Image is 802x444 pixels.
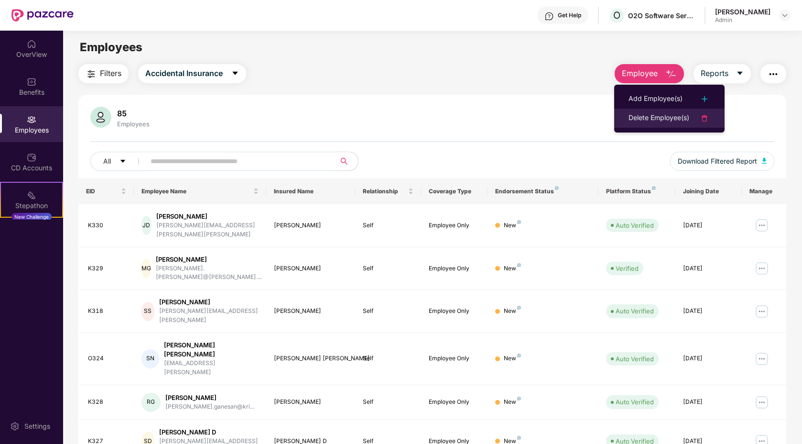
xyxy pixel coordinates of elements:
[90,152,149,171] button: Allcaret-down
[274,307,347,316] div: [PERSON_NAME]
[762,158,767,164] img: svg+xml;base64,PHN2ZyB4bWxucz0iaHR0cDovL3d3dy53My5vcmcvMjAwMC9zdmciIHhtbG5zOnhsaW5rPSJodHRwOi8vd3...
[141,302,154,321] div: SS
[622,67,658,79] span: Employee
[80,40,142,54] span: Employees
[699,112,710,124] img: svg+xml;base64,PHN2ZyB4bWxucz0iaHR0cDovL3d3dy53My5vcmcvMjAwMC9zdmciIHdpZHRoPSIyNCIgaGVpZ2h0PSIyNC...
[768,68,779,80] img: svg+xml;base64,PHN2ZyB4bWxucz0iaHR0cDovL3d3dy53My5vcmcvMjAwMC9zdmciIHdpZHRoPSIyNCIgaGVpZ2h0PSIyNC...
[165,393,254,402] div: [PERSON_NAME]
[165,402,254,411] div: [PERSON_NAME].ganesan@kri...
[335,152,358,171] button: search
[629,93,683,105] div: Add Employee(s)
[335,157,353,165] span: search
[754,395,769,410] img: manageButton
[429,307,480,316] div: Employee Only
[495,188,590,195] div: Endorsement Status
[141,393,161,412] div: RG
[141,216,152,235] div: JD
[11,213,52,221] div: New Challenge
[781,11,789,19] img: svg+xml;base64,PHN2ZyBpZD0iRHJvcGRvd24tMzJ4MzIiIHhtbG5zPSJodHRwOi8vd3d3LnczLm9yZy8yMDAwL3N2ZyIgd2...
[103,156,111,166] span: All
[675,178,742,204] th: Joining Date
[715,16,770,24] div: Admin
[274,354,347,363] div: [PERSON_NAME] [PERSON_NAME]
[616,397,654,407] div: Auto Verified
[90,107,111,128] img: svg+xml;base64,PHN2ZyB4bWxucz0iaHR0cDovL3d3dy53My5vcmcvMjAwMC9zdmciIHhtbG5zOnhsaW5rPSJodHRwOi8vd3...
[231,69,239,78] span: caret-down
[517,397,521,400] img: svg+xml;base64,PHN2ZyB4bWxucz0iaHR0cDovL3d3dy53My5vcmcvMjAwMC9zdmciIHdpZHRoPSI4IiBoZWlnaHQ9IjgiIH...
[88,398,126,407] div: K328
[629,112,689,124] div: Delete Employee(s)
[363,307,414,316] div: Self
[742,178,786,204] th: Manage
[517,354,521,357] img: svg+xml;base64,PHN2ZyB4bWxucz0iaHR0cDovL3d3dy53My5vcmcvMjAwMC9zdmciIHdpZHRoPSI4IiBoZWlnaHQ9IjgiIH...
[88,264,126,273] div: K329
[555,186,559,190] img: svg+xml;base64,PHN2ZyB4bWxucz0iaHR0cDovL3d3dy53My5vcmcvMjAwMC9zdmciIHdpZHRoPSI4IiBoZWlnaHQ9IjgiIH...
[683,354,734,363] div: [DATE]
[616,264,639,273] div: Verified
[138,64,246,83] button: Accidental Insurancecaret-down
[1,201,62,211] div: Stepathon
[683,307,734,316] div: [DATE]
[27,115,36,124] img: svg+xml;base64,PHN2ZyBpZD0iRW1wbG95ZWVzIiB4bWxucz0iaHR0cDovL3d3dy53My5vcmcvMjAwMC9zdmciIHdpZHRoPS...
[156,212,259,221] div: [PERSON_NAME]
[134,178,267,204] th: Employee Name
[615,64,684,83] button: Employee
[141,259,151,278] div: MG
[27,190,36,200] img: svg+xml;base64,PHN2ZyB4bWxucz0iaHR0cDovL3d3dy53My5vcmcvMjAwMC9zdmciIHdpZHRoPSIyMSIgaGVpZ2h0PSIyMC...
[141,188,252,195] span: Employee Name
[701,67,728,79] span: Reports
[363,264,414,273] div: Self
[628,11,695,20] div: O2O Software Services Private Limited
[736,69,744,78] span: caret-down
[754,304,769,319] img: manageButton
[164,341,259,359] div: [PERSON_NAME] [PERSON_NAME]
[27,153,36,162] img: svg+xml;base64,PHN2ZyBpZD0iQ0RfQWNjb3VudHMiIGRhdGEtbmFtZT0iQ0QgQWNjb3VudHMiIHhtbG5zPSJodHRwOi8vd3...
[86,68,97,80] img: svg+xml;base64,PHN2ZyB4bWxucz0iaHR0cDovL3d3dy53My5vcmcvMjAwMC9zdmciIHdpZHRoPSIyNCIgaGVpZ2h0PSIyNC...
[665,68,677,80] img: svg+xml;base64,PHN2ZyB4bWxucz0iaHR0cDovL3d3dy53My5vcmcvMjAwMC9zdmciIHhtbG5zOnhsaW5rPSJodHRwOi8vd3...
[504,264,521,273] div: New
[429,221,480,230] div: Employee Only
[88,221,126,230] div: K330
[22,422,53,431] div: Settings
[274,264,347,273] div: [PERSON_NAME]
[159,428,259,437] div: [PERSON_NAME] D
[10,422,20,431] img: svg+xml;base64,PHN2ZyBpZD0iU2V0dGluZy0yMHgyMCIgeG1sbnM9Imh0dHA6Ly93d3cudzMub3JnLzIwMDAvc3ZnIiB3aW...
[141,349,159,368] div: SN
[115,109,152,118] div: 85
[683,264,734,273] div: [DATE]
[266,178,355,204] th: Insured Name
[613,10,620,21] span: O
[616,306,654,316] div: Auto Verified
[754,218,769,233] img: manageButton
[616,354,654,364] div: Auto Verified
[145,67,223,79] span: Accidental Insurance
[27,39,36,49] img: svg+xml;base64,PHN2ZyBpZD0iSG9tZSIgeG1sbnM9Imh0dHA6Ly93d3cudzMub3JnLzIwMDAvc3ZnIiB3aWR0aD0iMjAiIG...
[421,178,488,204] th: Coverage Type
[683,221,734,230] div: [DATE]
[504,354,521,363] div: New
[683,398,734,407] div: [DATE]
[115,120,152,128] div: Employees
[11,9,74,22] img: New Pazcare Logo
[88,354,126,363] div: O324
[606,188,668,195] div: Platform Status
[517,263,521,267] img: svg+xml;base64,PHN2ZyB4bWxucz0iaHR0cDovL3d3dy53My5vcmcvMjAwMC9zdmciIHdpZHRoPSI4IiBoZWlnaHQ9IjgiIH...
[670,152,774,171] button: Download Filtered Report
[88,307,126,316] div: K318
[517,306,521,310] img: svg+xml;base64,PHN2ZyB4bWxucz0iaHR0cDovL3d3dy53My5vcmcvMjAwMC9zdmciIHdpZHRoPSI4IiBoZWlnaHQ9IjgiIH...
[355,178,422,204] th: Relationship
[119,158,126,166] span: caret-down
[504,398,521,407] div: New
[156,221,259,239] div: [PERSON_NAME][EMAIL_ADDRESS][PERSON_NAME][PERSON_NAME]
[517,220,521,224] img: svg+xml;base64,PHN2ZyB4bWxucz0iaHR0cDovL3d3dy53My5vcmcvMjAwMC9zdmciIHdpZHRoPSI4IiBoZWlnaHQ9IjgiIH...
[159,307,259,325] div: [PERSON_NAME][EMAIL_ADDRESS][PERSON_NAME]
[616,221,654,230] div: Auto Verified
[100,67,121,79] span: Filters
[363,221,414,230] div: Self
[558,11,581,19] div: Get Help
[363,398,414,407] div: Self
[156,255,262,264] div: [PERSON_NAME]
[429,398,480,407] div: Employee Only
[754,261,769,276] img: manageButton
[544,11,554,21] img: svg+xml;base64,PHN2ZyBpZD0iSGVscC0zMngzMiIgeG1sbnM9Imh0dHA6Ly93d3cudzMub3JnLzIwMDAvc3ZnIiB3aWR0aD...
